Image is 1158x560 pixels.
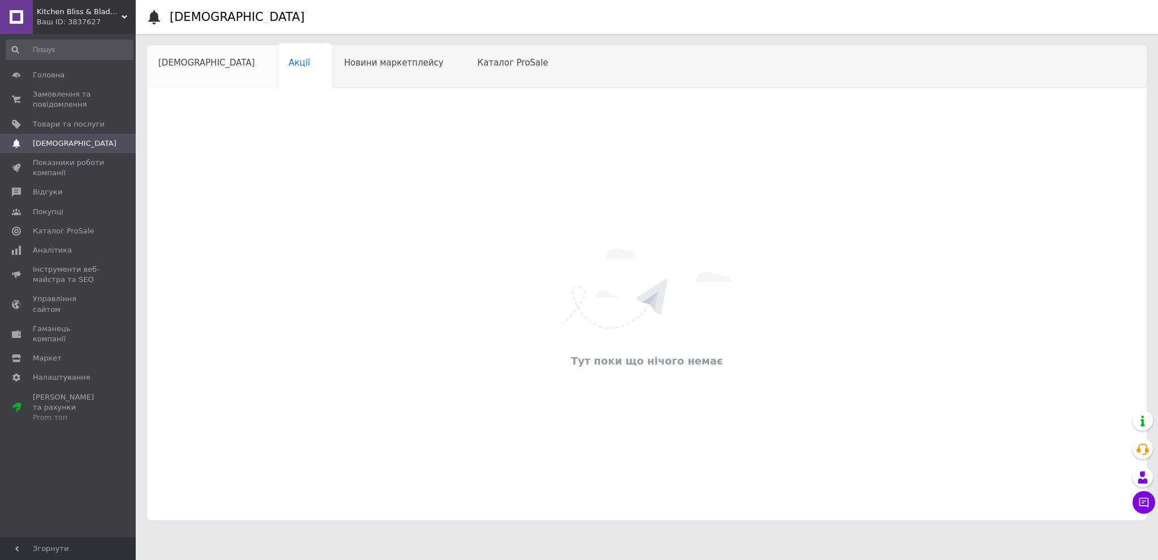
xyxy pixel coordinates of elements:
[33,245,72,255] span: Аналітика
[33,353,62,363] span: Маркет
[344,58,443,68] span: Новини маркетплейсу
[6,40,133,60] input: Пошук
[1133,491,1155,514] button: Чат з покупцем
[33,158,105,178] span: Показники роботи компанії
[33,187,62,197] span: Відгуки
[33,89,105,110] span: Замовлення та повідомлення
[158,58,255,68] span: [DEMOGRAPHIC_DATA]
[33,138,116,149] span: [DEMOGRAPHIC_DATA]
[33,324,105,344] span: Гаманець компанії
[477,58,548,68] span: Каталог ProSale
[170,10,305,24] h1: [DEMOGRAPHIC_DATA]
[33,207,63,217] span: Покупці
[33,264,105,285] span: Інструменти веб-майстра та SEO
[33,294,105,314] span: Управління сайтом
[153,354,1141,368] div: Тут поки що нічого немає
[37,17,136,27] div: Ваш ID: 3837627
[33,413,105,423] div: Prom топ
[33,70,64,80] span: Головна
[37,7,122,17] span: Kitchen Bliss & Blade Kiss
[33,226,94,236] span: Каталог ProSale
[33,392,105,423] span: [PERSON_NAME] та рахунки
[33,119,105,129] span: Товари та послуги
[289,58,310,68] span: Акції
[33,372,90,383] span: Налаштування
